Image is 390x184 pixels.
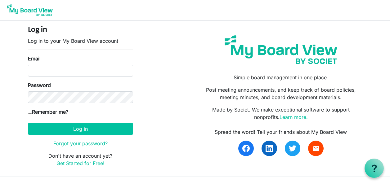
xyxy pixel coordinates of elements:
p: Post meeting announcements, and keep track of board policies, meeting minutes, and board developm... [199,86,362,101]
div: Spread the word! Tell your friends about My Board View [199,128,362,136]
label: Remember me? [28,108,68,116]
input: Remember me? [28,110,32,114]
h4: Log in [28,26,133,35]
p: Simple board management in one place. [199,74,362,81]
img: twitter.svg [289,145,296,152]
p: Log in to your My Board View account [28,37,133,45]
a: Forgot your password? [53,140,108,147]
img: facebook.svg [242,145,250,152]
a: email [308,141,324,156]
button: Log in [28,123,133,135]
label: Password [28,81,51,89]
a: Get Started for Free! [56,160,105,166]
a: Learn more. [280,114,308,120]
p: Don't have an account yet? [28,152,133,167]
span: email [312,145,320,152]
img: My Board View Logo [5,2,55,18]
p: Made by Societ. We make exceptional software to support nonprofits. [199,106,362,121]
img: linkedin.svg [266,145,273,152]
label: Email [28,55,41,62]
img: my-board-view-societ.svg [220,31,342,69]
